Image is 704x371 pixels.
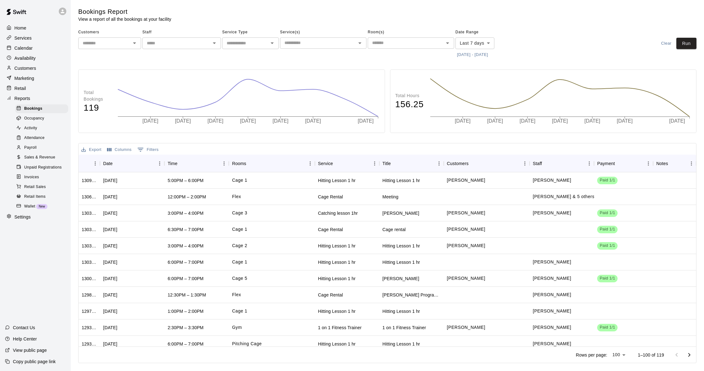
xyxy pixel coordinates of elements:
[82,159,91,168] button: Sort
[168,155,177,172] div: Time
[24,164,62,171] span: Unpaid Registrations
[36,205,47,208] span: New
[676,38,696,49] button: Run
[232,226,247,233] p: Cage 1
[175,118,191,124] tspan: [DATE]
[232,155,246,172] div: Rooms
[15,104,68,113] div: Bookings
[79,155,100,172] div: ID
[24,174,39,180] span: Invoices
[447,275,485,282] p: arden goldfeder
[597,243,618,249] span: Paid 1/1
[103,275,117,282] div: Thu, Aug 14, 2025
[14,214,31,220] p: Settings
[533,308,571,314] p: Joe Ferro
[24,125,37,131] span: Activity
[370,159,379,168] button: Menu
[382,308,420,314] div: Hitting Lesson 1 hr
[318,243,356,249] div: Hitting Lesson 1 hr
[455,37,494,49] div: Last 7 days
[533,193,599,200] p: Shaun Garceau, Joe Ferro, Robert Andino, Mike Livoti, Bucket Bucket, Nate Betances
[15,163,68,172] div: Unpaid Registrations
[91,159,100,168] button: Menu
[617,118,633,124] tspan: [DATE]
[14,45,33,51] p: Calendar
[80,145,103,155] button: Export
[395,99,424,110] h4: 156.25
[597,324,618,330] span: Paid 1/1
[14,55,36,61] p: Availability
[358,118,373,124] tspan: [DATE]
[240,118,256,124] tspan: [DATE]
[585,159,594,168] button: Menu
[5,23,66,33] div: Home
[14,65,36,71] p: Customers
[533,324,571,331] p: Isaiah Nelson
[24,184,46,190] span: Retail Sales
[103,259,117,265] div: Thu, Aug 14, 2025
[15,192,71,202] a: Retail Items
[5,53,66,63] div: Availability
[318,275,356,282] div: Hitting Lesson 1 hr
[168,292,206,298] div: 12:30PM – 1:30PM
[82,275,97,282] div: 1300566
[15,153,71,163] a: Sales & Revenue
[5,84,66,93] div: Retail
[5,94,66,103] a: Reports
[520,118,535,124] tspan: [DATE]
[103,155,113,172] div: Date
[24,135,45,141] span: Attendance
[15,114,71,123] a: Occupancy
[268,39,277,47] button: Open
[5,74,66,83] div: Marketing
[318,308,356,314] div: Hitting Lesson 1 hr
[84,89,111,102] p: Total Bookings
[15,134,68,142] div: Attendance
[14,75,34,81] p: Marketing
[382,275,419,282] div: arden goldfeder
[78,8,171,16] h5: Bookings Report
[113,159,122,168] button: Sort
[597,155,615,172] div: Payment
[24,115,44,122] span: Occupancy
[443,39,452,47] button: Open
[597,275,618,281] span: Paid 1/1
[207,118,223,124] tspan: [DATE]
[656,38,676,49] button: Clear
[615,159,624,168] button: Sort
[447,226,485,233] p: Dan Doskey
[434,159,444,168] button: Menu
[168,259,203,265] div: 6:00PM – 7:00PM
[15,153,68,162] div: Sales & Revenue
[103,194,117,200] div: Fri, Aug 15, 2025
[318,324,362,331] div: 1 on 1 Fitness Trainer
[232,177,247,184] p: Cage 1
[232,193,241,200] p: Flex
[142,118,158,124] tspan: [DATE]
[444,155,530,172] div: Customers
[455,27,510,37] span: Date Range
[103,308,117,314] div: Thu, Aug 14, 2025
[210,39,219,47] button: Open
[246,159,255,168] button: Sort
[318,177,356,184] div: Hitting Lesson 1 hr
[533,177,571,184] p: Joe Ferro
[656,155,668,172] div: Notes
[78,27,141,37] span: Customers
[82,194,97,200] div: 1306335
[14,95,30,102] p: Reports
[232,275,247,282] p: Cage 5
[14,85,26,91] p: Retail
[318,226,343,233] div: Cage Rental
[82,324,97,331] div: 1293873
[103,292,117,298] div: Wed, Aug 13, 2025
[13,358,56,365] p: Copy public page link
[15,143,71,153] a: Payroll
[24,194,46,200] span: Retail Items
[82,243,97,249] div: 1303441
[232,308,247,314] p: Cage 1
[168,177,203,184] div: 5:00PM – 6:00PM
[638,352,664,358] p: 1–100 of 119
[379,155,444,172] div: Title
